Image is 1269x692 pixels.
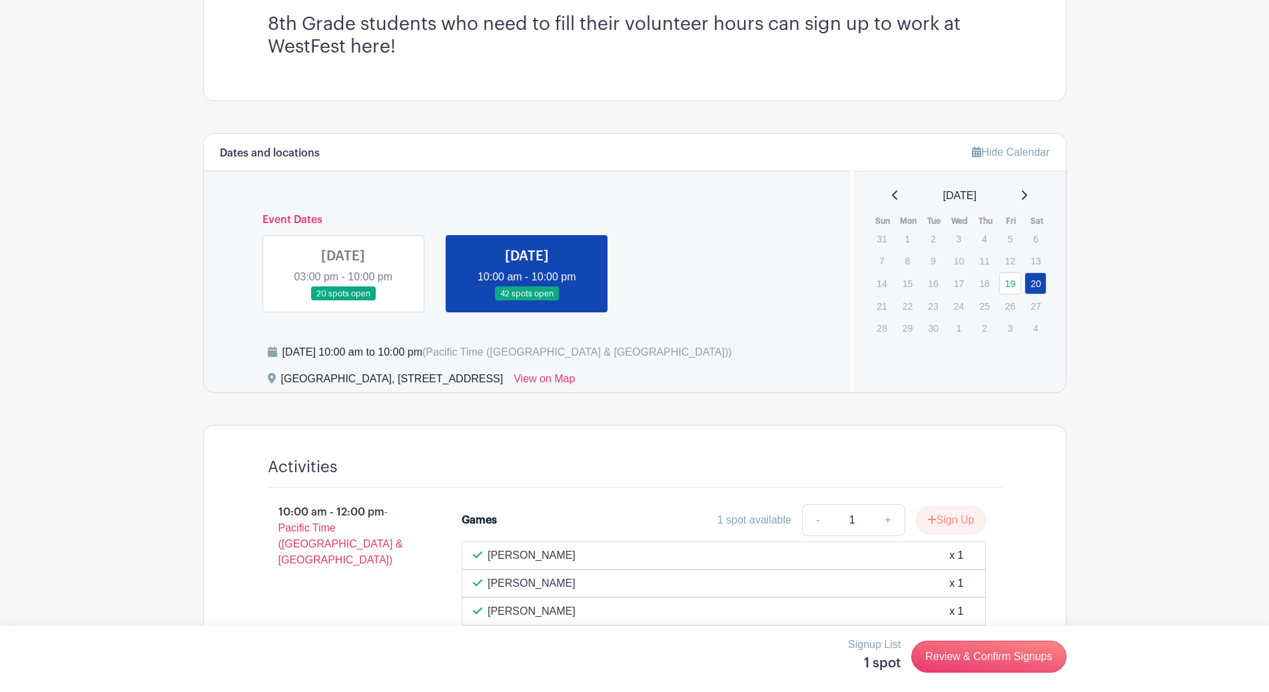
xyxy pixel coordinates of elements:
[871,296,893,316] p: 21
[897,273,919,294] p: 15
[871,250,893,271] p: 7
[282,344,732,360] div: [DATE] 10:00 am to 10:00 pm
[1025,250,1047,271] p: 13
[488,603,576,619] p: [PERSON_NAME]
[911,641,1066,673] a: Review & Confirm Signups
[972,147,1049,158] a: Hide Calendar
[922,296,944,316] p: 23
[949,575,963,591] div: x 1
[921,214,947,228] th: Tue
[973,228,995,249] p: 4
[999,250,1021,271] p: 12
[220,147,320,160] h6: Dates and locations
[246,499,441,573] p: 10:00 am - 12:00 pm
[1024,214,1050,228] th: Sat
[897,296,919,316] p: 22
[948,318,970,338] p: 1
[947,214,973,228] th: Wed
[488,547,576,563] p: [PERSON_NAME]
[999,272,1021,294] a: 19
[922,273,944,294] p: 16
[949,547,963,563] div: x 1
[943,188,977,204] span: [DATE]
[717,512,791,528] div: 1 spot available
[281,371,504,392] div: [GEOGRAPHIC_DATA], [STREET_ADDRESS]
[871,318,893,338] p: 28
[848,637,901,653] p: Signup List
[948,273,970,294] p: 17
[1025,272,1047,294] a: 20
[897,228,919,249] p: 1
[268,458,338,477] h4: Activities
[999,214,1025,228] th: Fri
[922,250,944,271] p: 9
[252,214,803,226] h6: Event Dates
[922,318,944,338] p: 30
[973,318,995,338] p: 2
[973,273,995,294] p: 18
[896,214,922,228] th: Mon
[848,655,901,671] h5: 1 spot
[268,13,1002,58] h3: 8th Grade students who need to fill their volunteer hours can sign up to work at WestFest here!
[488,575,576,591] p: [PERSON_NAME]
[999,228,1021,249] p: 5
[916,506,986,534] button: Sign Up
[999,296,1021,316] p: 26
[462,512,497,528] div: Games
[949,603,963,619] div: x 1
[871,228,893,249] p: 31
[948,296,970,316] p: 24
[999,318,1021,338] p: 3
[973,296,995,316] p: 25
[1025,228,1047,249] p: 6
[897,318,919,338] p: 29
[871,273,893,294] p: 14
[514,371,575,392] a: View on Map
[1025,318,1047,338] p: 4
[422,346,732,358] span: (Pacific Time ([GEOGRAPHIC_DATA] & [GEOGRAPHIC_DATA]))
[948,250,970,271] p: 10
[897,250,919,271] p: 8
[871,504,905,536] a: +
[948,228,970,249] p: 3
[870,214,896,228] th: Sun
[802,504,833,536] a: -
[922,228,944,249] p: 2
[1025,296,1047,316] p: 27
[973,214,999,228] th: Thu
[973,250,995,271] p: 11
